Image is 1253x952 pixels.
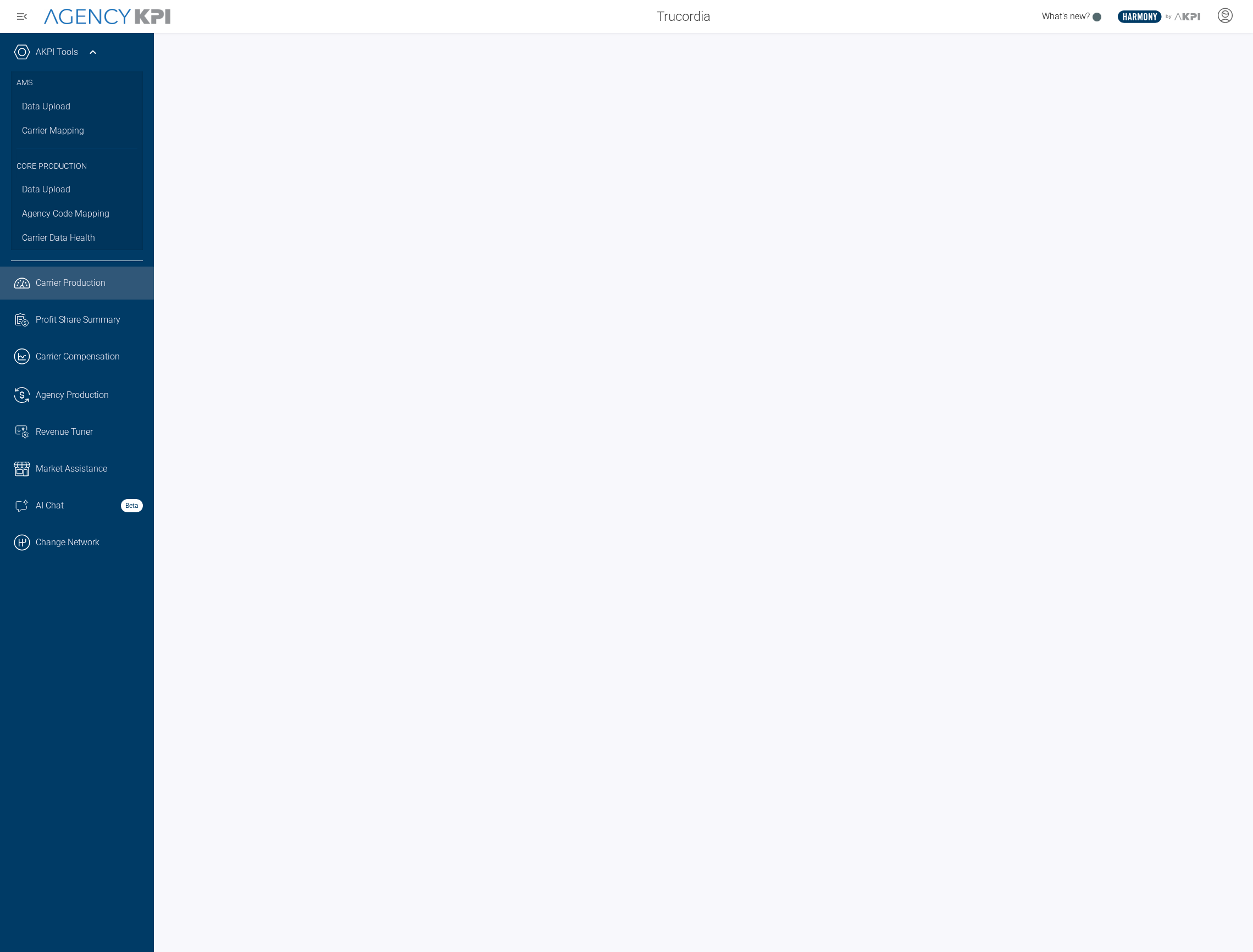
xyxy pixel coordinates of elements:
h3: Core Production [16,148,137,178]
span: AI Chat [36,499,64,512]
a: Carrier Mapping [11,119,143,143]
span: Carrier Data Health [22,231,95,245]
img: AgencyKPI [44,9,170,25]
h3: AMS [16,71,137,95]
span: Revenue Tuner [36,425,93,439]
strong: Beta [121,499,143,512]
span: Carrier Compensation [36,350,120,363]
a: Agency Code Mapping [11,202,143,226]
a: Data Upload [11,95,143,119]
span: Market Assistance [36,462,107,475]
span: Agency Production [36,389,109,402]
span: What's new? [1042,11,1090,21]
span: Trucordia [657,7,711,26]
span: Carrier Production [36,276,106,290]
span: Profit Share Summary [36,313,120,326]
a: Carrier Data Health [11,226,143,250]
a: AKPI Tools [36,46,78,59]
a: Data Upload [11,178,143,202]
